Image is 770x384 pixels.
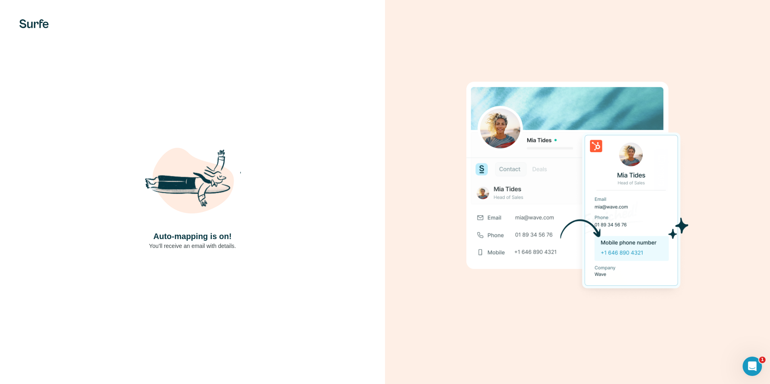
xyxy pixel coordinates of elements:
img: Shaka Illustration [144,134,241,231]
span: 1 [759,357,766,363]
iframe: Intercom live chat [743,357,762,376]
p: You’ll receive an email with details. [149,242,236,250]
h4: Auto-mapping is on! [153,231,232,242]
img: Download Success [466,82,689,302]
img: Surfe's logo [19,19,49,28]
